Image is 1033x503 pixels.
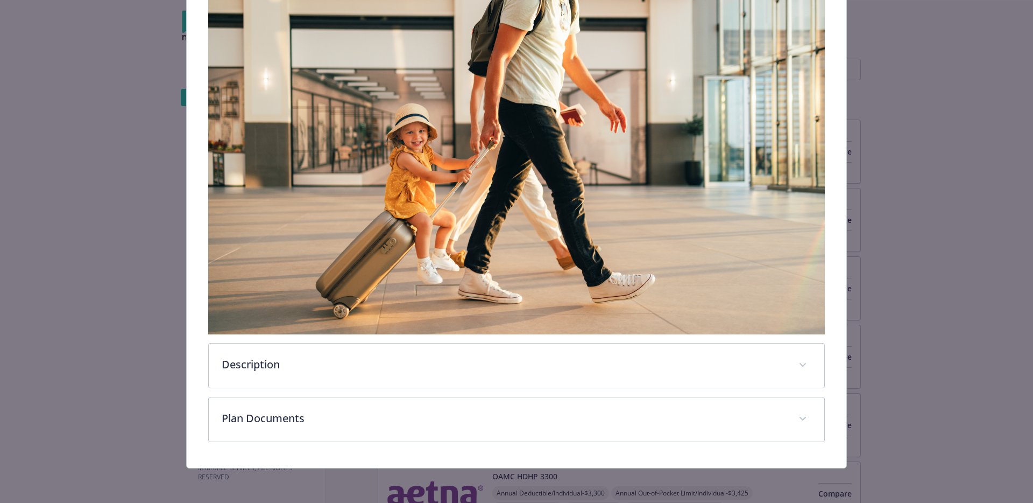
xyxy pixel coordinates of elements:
[209,344,825,388] div: Description
[222,357,786,373] p: Description
[222,410,786,427] p: Plan Documents
[209,397,825,442] div: Plan Documents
